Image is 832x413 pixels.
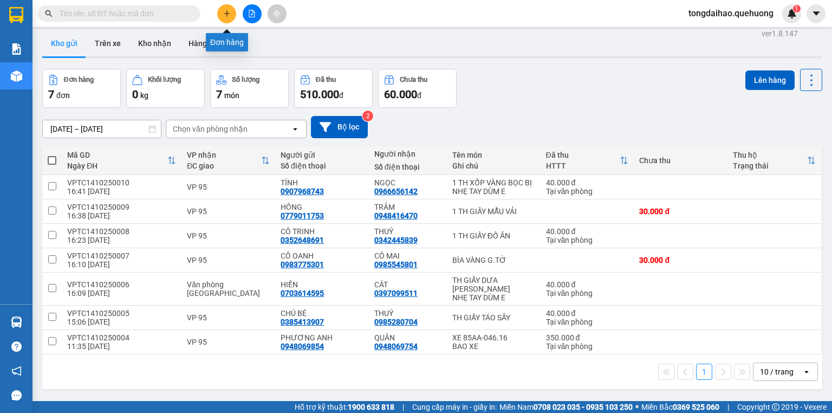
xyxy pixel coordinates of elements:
div: Tại văn phòng [546,289,629,298]
div: BÌA VÀNG G.TỜ [452,256,535,264]
button: plus [217,4,236,23]
span: đơn [56,91,70,100]
div: CÁT [374,280,441,289]
div: Tại văn phòng [546,342,629,351]
div: Tên món [452,151,535,159]
div: QUÂN [374,333,441,342]
th: Toggle SortBy [62,146,181,175]
div: Đã thu [546,151,620,159]
div: Số điện thoại [281,162,363,170]
div: Tại văn phòng [546,187,629,196]
sup: 2 [362,111,373,121]
div: 30.000 đ [639,207,722,216]
div: 0907968743 [281,187,324,196]
div: 15:06 [DATE] [67,318,176,326]
span: ⚪️ [635,405,639,409]
div: 0948416470 [374,211,418,220]
div: TÍNH [281,178,363,187]
div: VPTC1410250005 [67,309,176,318]
span: aim [273,10,281,17]
div: HTTT [546,162,620,170]
div: 1 TH XỐP VÀNG BỌC BỊ [452,178,535,187]
div: ver 1.8.147 [762,28,798,40]
div: Ghi chú [452,162,535,170]
div: 1 TH GIẤY ĐỒ ĂN [452,231,535,240]
div: 16:23 [DATE] [67,236,176,244]
button: caret-down [807,4,825,23]
strong: 0369 525 060 [673,403,719,411]
span: plus [223,10,231,17]
div: Số điện thoại [374,163,441,171]
img: warehouse-icon [11,70,22,82]
span: đ [417,91,421,100]
div: 16:38 [DATE] [67,211,176,220]
div: 0966656142 [374,187,418,196]
div: 0779011753 [281,211,324,220]
span: 510.000 [300,88,339,101]
div: ĐC giao [187,162,261,170]
sup: 1 [793,5,801,12]
div: 0703614595 [281,289,324,298]
span: kg [140,91,148,100]
div: Văn phòng [GEOGRAPHIC_DATA] [187,280,270,298]
div: Trạng thái [733,162,807,170]
div: HỒNG [281,203,363,211]
b: Biên nhận gởi hàng hóa [70,16,104,104]
div: VPTC1410250006 [67,280,176,289]
th: Toggle SortBy [727,146,821,175]
div: VP 95 [187,183,270,191]
input: Tìm tên, số ĐT hoặc mã đơn [60,8,187,20]
div: 30.000 đ [639,256,722,264]
input: Select a date range. [43,120,161,138]
button: Trên xe [86,30,129,56]
div: 1 TH GIẤY MẪU VẢI [452,207,535,216]
div: PHƯƠNG ANH [281,333,363,342]
button: aim [268,4,287,23]
span: question-circle [11,341,22,352]
span: search [45,10,53,17]
div: 40.000 đ [546,227,629,236]
div: Chọn văn phòng nhận [173,124,248,134]
span: món [224,91,239,100]
button: Đơn hàng7đơn [42,69,121,108]
span: | [727,401,729,413]
button: Khối lượng0kg [126,69,205,108]
b: An Anh Limousine [14,70,60,121]
button: Số lượng7món [210,69,289,108]
span: 7 [216,88,222,101]
span: tongdaihao.quehuong [680,7,782,20]
span: Miền Bắc [641,401,719,413]
div: 11:35 [DATE] [67,342,176,351]
button: Chưa thu60.000đ [378,69,457,108]
div: 0352648691 [281,236,324,244]
div: CÔ MAI [374,251,441,260]
th: Toggle SortBy [541,146,634,175]
div: VP 95 [187,231,270,240]
span: file-add [248,10,256,17]
span: Miền Nam [499,401,633,413]
button: Bộ lọc [311,116,368,138]
span: 1 [795,5,798,12]
img: logo-vxr [9,7,23,23]
span: 7 [48,88,54,101]
div: NHẸ TAY DÙM E [452,187,535,196]
span: đ [339,91,343,100]
span: caret-down [811,9,821,18]
div: Tại văn phòng [546,236,629,244]
div: 0983775301 [281,260,324,269]
span: | [402,401,404,413]
div: 16:09 [DATE] [67,289,176,298]
button: file-add [243,4,262,23]
div: 0397099511 [374,289,418,298]
div: TH GIẤY DƯA HỒNG KIM [452,276,535,293]
span: copyright [772,403,779,411]
div: Khối lượng [148,76,181,83]
div: Chưa thu [639,156,722,165]
strong: 0708 023 035 - 0935 103 250 [534,403,633,411]
span: message [11,390,22,401]
button: Lên hàng [745,70,795,90]
div: 0985545801 [374,260,418,269]
div: Đơn hàng [64,76,94,83]
div: 0385413907 [281,318,324,326]
div: VP 95 [187,313,270,322]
